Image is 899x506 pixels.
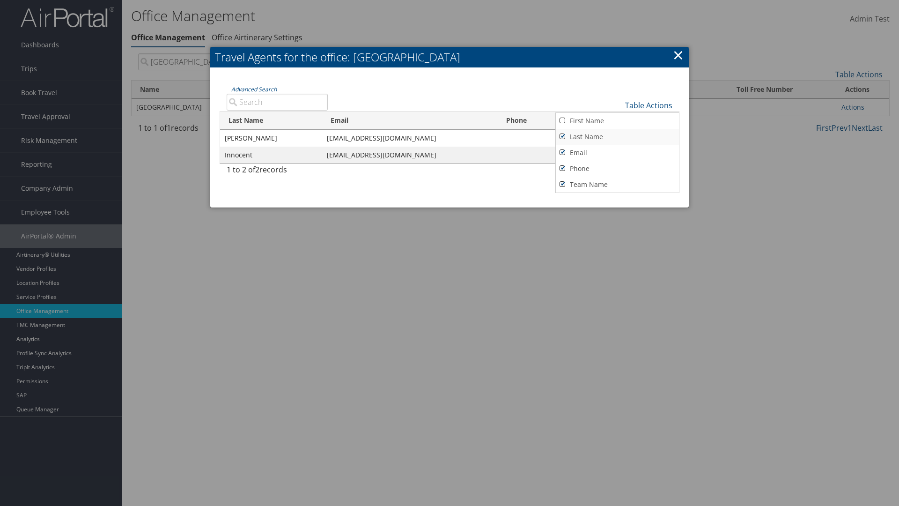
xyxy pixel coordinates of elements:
[625,100,672,111] a: Table Actions
[220,112,322,130] th: Last Name: activate to sort column ascending
[231,85,277,93] a: Advanced Search
[673,45,684,64] a: ×
[556,161,679,177] a: Phone
[498,112,567,130] th: Phone: activate to sort column ascending
[567,112,679,130] th: Team Name: activate to sort column ascending
[322,147,498,164] td: [EMAIL_ADDRESS][DOMAIN_NAME]
[220,147,322,164] td: Innocent
[227,164,328,180] div: 1 to 2 of records
[255,164,259,175] span: 2
[556,113,679,129] a: First Name
[322,112,498,130] th: Email: activate to sort column ascending
[220,130,322,147] td: [PERSON_NAME]
[556,177,679,193] a: Team Name
[322,130,498,147] td: [EMAIL_ADDRESS][DOMAIN_NAME]
[556,145,679,161] a: Email
[227,94,328,111] input: Advanced Search
[210,47,689,67] h2: Travel Agents for the office: [GEOGRAPHIC_DATA]
[556,129,679,145] a: Last Name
